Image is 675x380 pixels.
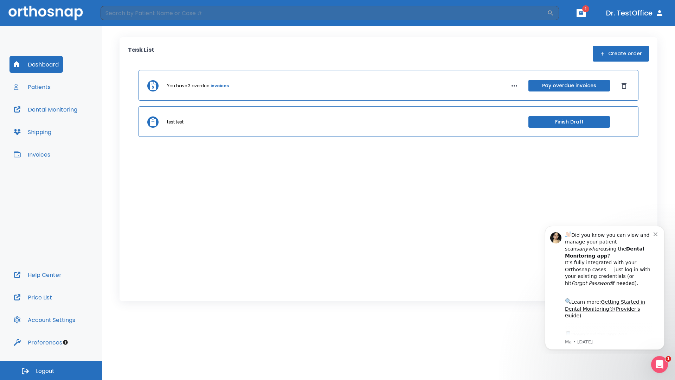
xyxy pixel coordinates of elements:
[62,339,69,346] div: Tooltip anchor
[9,146,54,163] button: Invoices
[9,56,63,73] button: Dashboard
[9,334,66,351] button: Preferences
[119,11,125,17] button: Dismiss notification
[618,80,630,91] button: Dismiss
[167,119,184,125] p: test test
[9,123,56,140] button: Shipping
[167,83,209,89] p: You have 3 overdue
[36,367,54,375] span: Logout
[582,5,589,12] span: 1
[528,80,610,91] button: Pay overdue invoices
[651,356,668,373] iframe: Intercom live chat
[593,46,649,62] button: Create order
[603,7,667,19] button: Dr. TestOffice
[31,119,119,126] p: Message from Ma, sent 5w ago
[9,266,66,283] button: Help Center
[9,311,79,328] button: Account Settings
[9,78,55,95] button: Patients
[528,116,610,128] button: Finish Draft
[534,220,675,354] iframe: Intercom notifications message
[211,83,229,89] a: invoices
[8,6,83,20] img: Orthosnap
[31,112,93,125] a: App Store
[31,110,119,146] div: Download the app: | ​ Let us know if you need help getting started!
[9,101,82,118] button: Dental Monitoring
[128,46,154,62] p: Task List
[666,356,671,362] span: 1
[9,289,56,306] button: Price List
[101,6,547,20] input: Search by Patient Name or Case #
